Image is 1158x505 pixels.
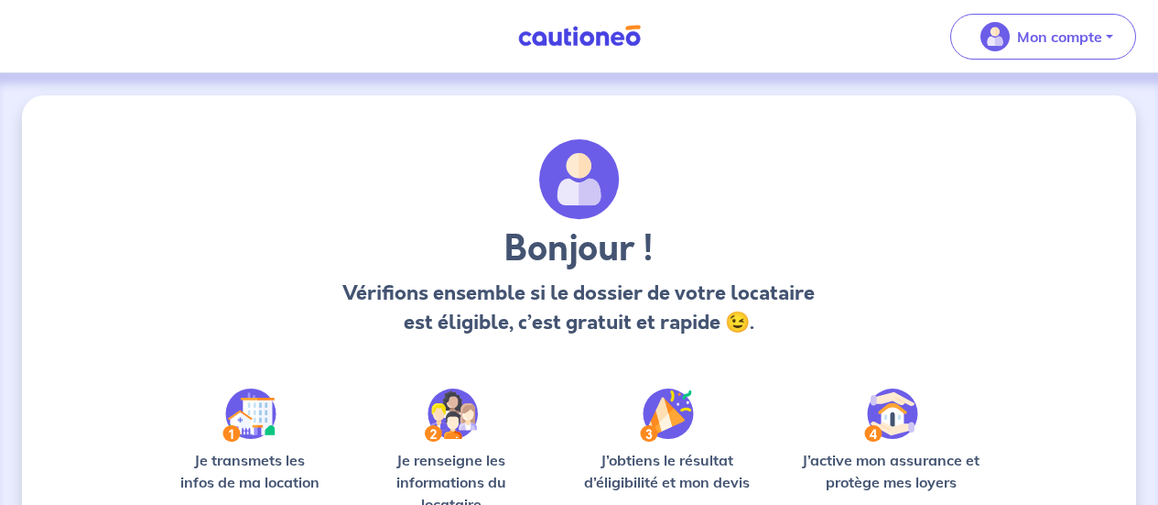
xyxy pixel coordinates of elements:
p: Je transmets les infos de ma location [168,449,330,493]
img: /static/f3e743aab9439237c3e2196e4328bba9/Step-3.svg [640,389,694,442]
img: /static/c0a346edaed446bb123850d2d04ad552/Step-2.svg [425,389,478,442]
img: /static/bfff1cf634d835d9112899e6a3df1a5d/Step-4.svg [864,389,918,442]
img: illu_account_valid_menu.svg [980,22,1010,51]
p: Vérifions ensemble si le dossier de votre locataire est éligible, c’est gratuit et rapide 😉. [340,279,818,337]
img: Cautioneo [511,25,648,48]
img: archivate [539,139,620,220]
img: /static/90a569abe86eec82015bcaae536bd8e6/Step-1.svg [222,389,276,442]
p: Mon compte [1017,26,1102,48]
p: J’obtiens le résultat d’éligibilité et mon devis [571,449,763,493]
button: illu_account_valid_menu.svgMon compte [950,14,1136,60]
h3: Bonjour ! [340,227,818,271]
p: J’active mon assurance et protège mes loyers [792,449,990,493]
